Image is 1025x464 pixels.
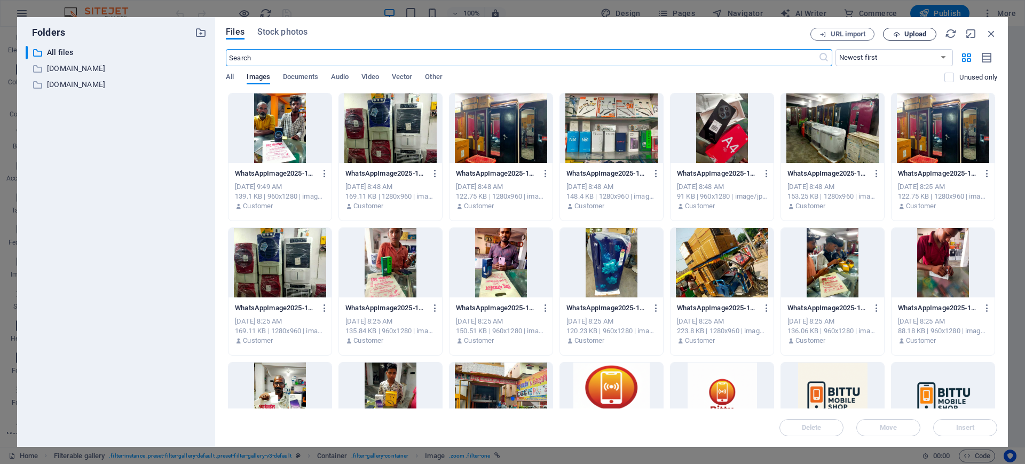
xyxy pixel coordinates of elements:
p: WhatsAppImage2025-10-02at11.43.41_d183cbab-THqKnhOMYLkBWchMBxSrSw.jpg [677,169,757,178]
p: Customer [243,201,273,211]
div: 223.8 KB | 1280x960 | image/jpeg [677,326,767,336]
p: WhatsAppImage2025-10-02at11.43.32_64bcb19a-zBq2dmH2nWwt1vAMTBN3og.jpg [898,169,978,178]
p: WhatsAppImage2025-10-02at11.43.26_71807ba1-e6UdJo_uS3NXCVUECu58Ig.jpg [456,303,536,313]
div: 150.51 KB | 960x1280 | image/jpeg [456,326,546,336]
span: Images [247,70,270,85]
div: 169.11 KB | 1280x960 | image/jpeg [235,326,325,336]
i: Create new folder [195,27,207,38]
div: 91 KB | 960x1280 | image/jpeg [677,192,767,201]
p: Customer [906,336,936,345]
div: [DATE] 8:25 AM [787,317,878,326]
i: Close [985,28,997,40]
div: [DATE] 8:48 AM [566,182,657,192]
span: Audio [331,70,349,85]
div: 120.23 KB | 960x1280 | image/jpeg [566,326,657,336]
p: WhatsAppImage2025-10-02at11.43.42_3e228a87-Ya9bjuRtgLRcl11a5epicQ.jpg [787,169,868,178]
p: WhatsAppImage2025-10-02at11.42.56_a7a6a659-BkE_m5DdR8SldXSw4POglw.jpg [787,303,868,313]
div: [DATE] 8:25 AM [677,317,767,326]
div: 136.06 KB | 960x1280 | image/jpeg [787,326,878,336]
div: [DOMAIN_NAME] [26,62,207,75]
div: [DATE] 8:25 AM [898,317,988,326]
span: URL import [831,31,865,37]
div: 139.1 KB | 960x1280 | image/jpeg [235,192,325,201]
p: All files [47,46,187,59]
input: Search [226,49,818,66]
p: Customer [464,336,494,345]
i: Reload [945,28,957,40]
p: Customer [685,336,715,345]
span: Other [425,70,442,85]
p: WhatsAppImage2025-10-02at11.43.29_27390ff1-I5i3bDqU7MeFyrXLOi9K6Q.jpg [345,303,425,313]
div: [DATE] 8:48 AM [677,182,767,192]
div: 135.84 KB | 960x1280 | image/jpeg [345,326,436,336]
div: [DATE] 8:48 AM [345,182,436,192]
p: Customer [795,336,825,345]
p: WhatsAppImage2025-10-02at11.43.33_3771ebda-oC8cVC-hlC5ox4immO6P4A.jpg [235,303,315,313]
div: 148.4 KB | 1280x960 | image/jpeg [566,192,657,201]
p: WhatsAppImage2025-10-02at11.42.59_a6f5591c-_GrhkkdbmQJGT1T2J5Y0VQ.jpg [677,303,757,313]
p: Customer [574,336,604,345]
p: Displays only files that are not in use on the website. Files added during this session can still... [959,73,997,82]
div: 122.75 KB | 1280x960 | image/jpeg [456,192,546,201]
p: Customer [574,201,604,211]
div: 88.18 KB | 960x1280 | image/jpeg [898,326,988,336]
span: Video [361,70,379,85]
p: WhatsAppImage2025-10-02at11.43.35_32ba7a23-fsfOjJT3I04xI9A_zY3l0g.jpg [566,169,646,178]
p: WhatsAppImage2025-10-02at11.42.36_1611904b-lDdsa-OuJ1QqFO17qTxugQ.jpg [898,303,978,313]
span: Files [226,26,245,38]
p: WhatsAppImage2025-10-02at11.43.02_853e4fbe-IFuusc7d2ugFMe0ErN6i7A.jpg [566,303,646,313]
p: Customer [906,201,936,211]
p: Folders [26,26,65,40]
div: [DATE] 8:25 AM [566,317,657,326]
p: Customer [685,201,715,211]
p: [DOMAIN_NAME] [47,62,187,75]
p: WhatsAppImage2025-10-02at11.43.33_3771ebda-y5fgOLBnNqHeIYSujU90zw.jpg [345,169,425,178]
div: 122.75 KB | 1280x960 | image/jpeg [898,192,988,201]
span: Documents [283,70,318,85]
p: Customer [353,336,383,345]
div: [DATE] 8:25 AM [898,182,988,192]
span: Stock photos [257,26,307,38]
div: [DATE] 8:25 AM [235,317,325,326]
div: 153.25 KB | 1280x960 | image/jpeg [787,192,878,201]
div: [DATE] 8:48 AM [456,182,546,192]
div: [DATE] 9:49 AM [235,182,325,192]
div: [DATE] 8:25 AM [456,317,546,326]
span: Upload [904,31,926,37]
div: [DOMAIN_NAME] [26,78,207,91]
div: [DATE] 8:25 AM [345,317,436,326]
p: Customer [353,201,383,211]
p: [DOMAIN_NAME] [47,78,187,91]
p: Customer [464,201,494,211]
div: 169.11 KB | 1280x960 | image/jpeg [345,192,436,201]
button: URL import [810,28,874,41]
i: Minimize [965,28,977,40]
p: Customer [795,201,825,211]
p: WhatsAppImage2025-10-04at08.47.54_7a4599b3-2hEacbbRNSfG3C9XqeO1Gw.jpg [235,169,315,178]
p: Customer [243,336,273,345]
span: Vector [392,70,413,85]
span: All [226,70,234,85]
div: [DATE] 8:48 AM [787,182,878,192]
div: ​ [26,46,28,59]
p: WhatsAppImage2025-10-02at11.43.32_64bcb19a-r2hqSvvW41fIQMmKpkXBYg.jpg [456,169,536,178]
button: Upload [883,28,936,41]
